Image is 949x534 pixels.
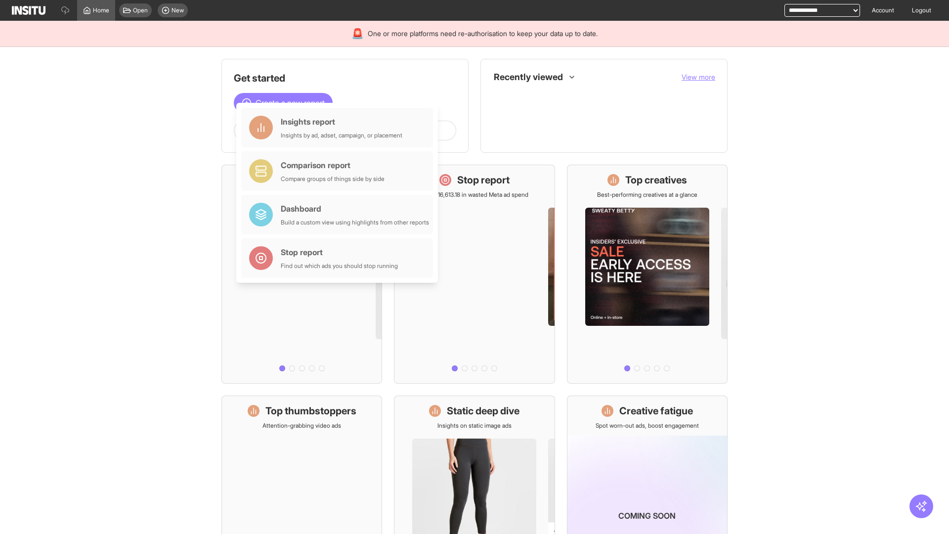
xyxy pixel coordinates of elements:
[457,173,510,187] h1: Stop report
[234,71,456,85] h1: Get started
[281,132,402,139] div: Insights by ad, adset, campaign, or placement
[281,159,385,171] div: Comparison report
[262,422,341,430] p: Attention-grabbing video ads
[351,27,364,41] div: 🚨
[625,173,687,187] h1: Top creatives
[567,165,728,384] a: Top creativesBest-performing creatives at a glance
[394,165,555,384] a: Stop reportSave £16,613.18 in wasted Meta ad spend
[437,422,512,430] p: Insights on static image ads
[597,191,697,199] p: Best-performing creatives at a glance
[447,404,519,418] h1: Static deep dive
[281,116,402,128] div: Insights report
[281,175,385,183] div: Compare groups of things side by side
[133,6,148,14] span: Open
[221,165,382,384] a: What's live nowSee all active ads instantly
[256,97,325,109] span: Create a new report
[234,93,333,113] button: Create a new report
[281,219,429,226] div: Build a custom view using highlights from other reports
[368,29,598,39] span: One or more platforms need re-authorisation to keep your data up to date.
[281,246,398,258] div: Stop report
[93,6,109,14] span: Home
[12,6,45,15] img: Logo
[281,262,398,270] div: Find out which ads you should stop running
[281,203,429,215] div: Dashboard
[265,404,356,418] h1: Top thumbstoppers
[682,72,715,82] button: View more
[172,6,184,14] span: New
[682,73,715,81] span: View more
[420,191,528,199] p: Save £16,613.18 in wasted Meta ad spend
